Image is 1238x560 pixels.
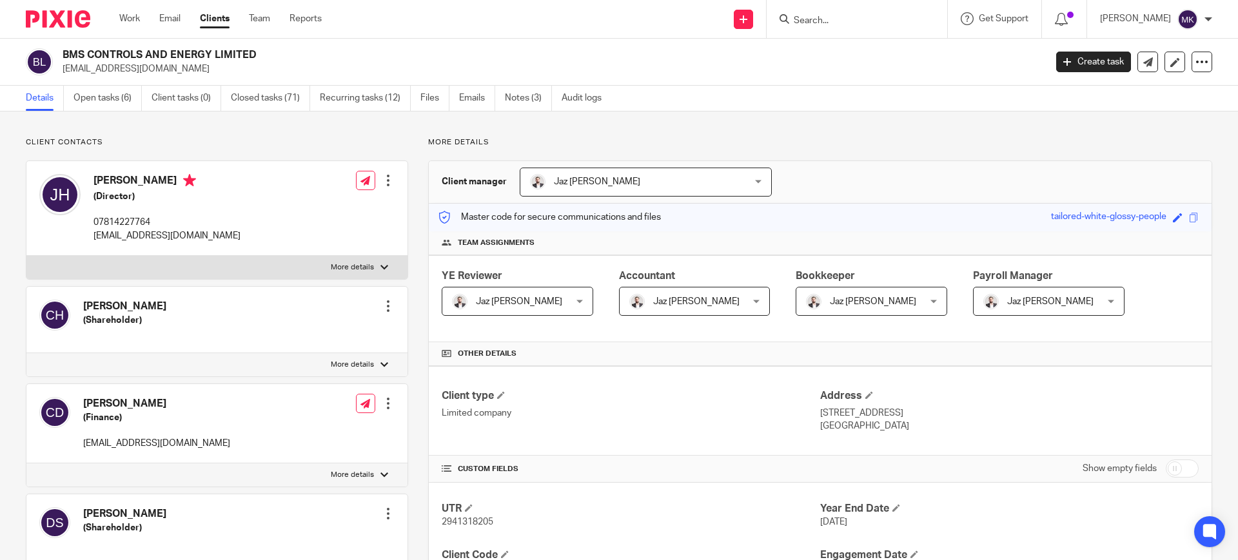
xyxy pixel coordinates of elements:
[26,48,53,75] img: svg%3E
[820,517,847,526] span: [DATE]
[428,137,1212,148] p: More details
[442,502,820,516] h4: UTR
[973,271,1053,281] span: Payroll Manager
[792,15,909,27] input: Search
[39,397,70,428] img: svg%3E
[562,86,611,111] a: Audit logs
[83,411,230,424] h5: (Finance)
[1051,210,1166,225] div: tailored-white-glossy-people
[63,48,842,62] h2: BMS CONTROLS AND ENERGY LIMITED
[442,464,820,474] h4: CUSTOM FIELDS
[452,294,467,309] img: 48292-0008-compressed%20square.jpg
[183,174,196,187] i: Primary
[331,360,374,370] p: More details
[830,297,916,306] span: Jaz [PERSON_NAME]
[820,389,1199,403] h4: Address
[820,420,1199,432] p: [GEOGRAPHIC_DATA]
[820,502,1199,516] h4: Year End Date
[820,407,1199,420] p: [STREET_ADDRESS]
[442,271,502,281] span: YE Reviewer
[249,12,270,25] a: Team
[26,86,64,111] a: Details
[39,174,81,215] img: svg%3E
[83,314,166,327] h5: (Shareholder)
[26,10,90,28] img: Pixie
[979,14,1028,23] span: Get Support
[152,86,221,111] a: Client tasks (0)
[459,86,495,111] a: Emails
[476,297,562,306] span: Jaz [PERSON_NAME]
[619,271,675,281] span: Accountant
[83,300,166,313] h4: [PERSON_NAME]
[331,470,374,480] p: More details
[806,294,821,309] img: 48292-0008-compressed%20square.jpg
[796,271,855,281] span: Bookkeeper
[1083,462,1157,475] label: Show empty fields
[290,12,322,25] a: Reports
[39,507,70,538] img: svg%3E
[26,137,408,148] p: Client contacts
[83,521,166,534] h5: (Shareholder)
[83,397,230,410] h4: [PERSON_NAME]
[458,238,535,248] span: Team assignments
[93,190,241,203] h5: (Director)
[83,507,166,521] h4: [PERSON_NAME]
[442,175,507,188] h3: Client manager
[63,63,1037,75] p: [EMAIL_ADDRESS][DOMAIN_NAME]
[653,297,740,306] span: Jaz [PERSON_NAME]
[1100,12,1171,25] p: [PERSON_NAME]
[331,262,374,273] p: More details
[438,211,661,224] p: Master code for secure communications and files
[983,294,999,309] img: 48292-0008-compressed%20square.jpg
[1007,297,1094,306] span: Jaz [PERSON_NAME]
[93,216,241,229] p: 07814227764
[159,12,181,25] a: Email
[458,349,516,359] span: Other details
[93,174,241,190] h4: [PERSON_NAME]
[554,177,640,186] span: Jaz [PERSON_NAME]
[231,86,310,111] a: Closed tasks (71)
[39,300,70,331] img: svg%3E
[83,437,230,450] p: [EMAIL_ADDRESS][DOMAIN_NAME]
[1177,9,1198,30] img: svg%3E
[420,86,449,111] a: Files
[320,86,411,111] a: Recurring tasks (12)
[442,389,820,403] h4: Client type
[1056,52,1131,72] a: Create task
[74,86,142,111] a: Open tasks (6)
[93,229,241,242] p: [EMAIL_ADDRESS][DOMAIN_NAME]
[505,86,552,111] a: Notes (3)
[442,517,493,526] span: 2941318205
[530,174,545,189] img: 48292-0008-compressed%20square.jpg
[442,407,820,420] p: Limited company
[629,294,645,309] img: 48292-0008-compressed%20square.jpg
[119,12,140,25] a: Work
[200,12,230,25] a: Clients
